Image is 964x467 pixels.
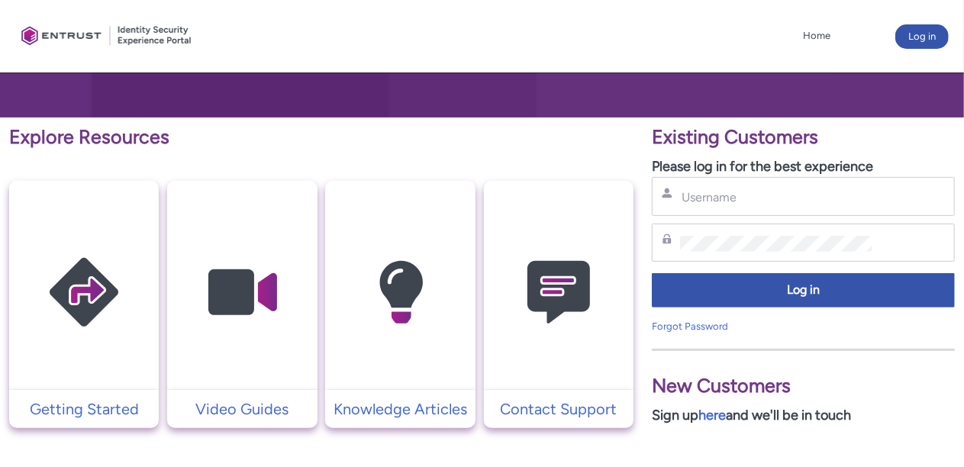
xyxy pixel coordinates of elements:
img: Getting Started [11,211,156,375]
p: Contact Support [492,398,626,420]
a: Forgot Password [652,320,728,332]
p: Sign up and we'll be in touch [652,405,955,426]
a: Video Guides [167,398,317,420]
button: Log in [652,273,955,308]
p: Please log in for the best experience [652,156,955,177]
p: Knowledge Articles [333,398,467,420]
a: Getting Started [9,398,159,420]
input: Username [680,189,879,205]
span: Log in [662,282,945,299]
p: Getting Started [17,398,151,420]
a: here [698,407,726,424]
button: Log in [895,24,949,49]
p: Video Guides [175,398,309,420]
img: Knowledge Articles [328,211,473,375]
img: Contact Support [486,211,631,375]
p: New Customers [652,372,955,401]
p: Explore Resources [9,123,634,152]
a: Knowledge Articles [325,398,475,420]
p: Existing Customers [652,123,955,152]
a: Home [799,24,834,47]
img: Video Guides [169,211,314,375]
a: Contact Support [484,398,634,420]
